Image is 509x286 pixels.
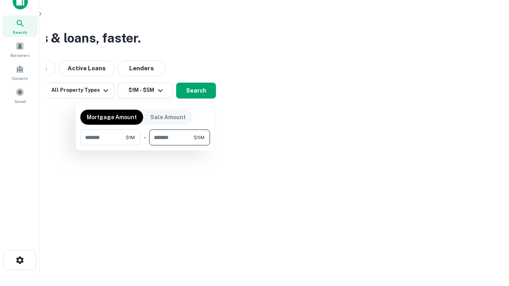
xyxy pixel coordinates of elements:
[194,134,204,141] span: $5M
[126,134,135,141] span: $1M
[144,129,146,145] div: -
[150,113,186,122] p: Sale Amount
[87,113,137,122] p: Mortgage Amount
[469,197,509,235] iframe: Chat Widget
